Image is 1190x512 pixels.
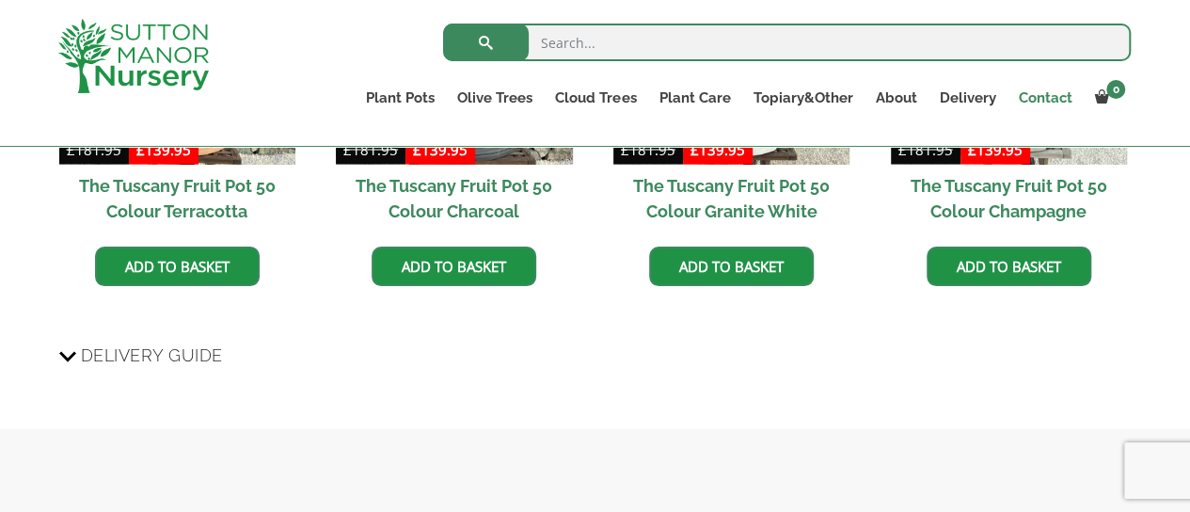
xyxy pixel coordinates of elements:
bdi: 181.95 [621,139,675,158]
a: Add to basket: “The Tuscany Fruit Pot 50 Colour Granite White” [649,247,814,286]
span: £ [413,139,421,158]
h2: The Tuscany Fruit Pot 50 Colour Granite White [613,165,849,232]
a: 0 [1083,85,1131,111]
a: Delivery [928,85,1007,111]
span: 0 [1106,80,1125,99]
span: £ [67,139,75,158]
input: Search... [443,24,1131,61]
span: £ [621,139,629,158]
bdi: 139.95 [690,139,745,158]
bdi: 181.95 [343,139,398,158]
bdi: 139.95 [136,139,191,158]
bdi: 139.95 [413,139,468,158]
h2: The Tuscany Fruit Pot 50 Colour Champagne [891,165,1127,232]
h2: The Tuscany Fruit Pot 50 Colour Terracotta [59,165,295,232]
bdi: 181.95 [898,139,953,158]
span: Delivery Guide [81,338,223,373]
span: £ [690,139,699,158]
span: £ [343,139,352,158]
h2: The Tuscany Fruit Pot 50 Colour Charcoal [336,165,572,232]
a: Add to basket: “The Tuscany Fruit Pot 50 Colour Champagne” [927,247,1091,286]
a: Add to basket: “The Tuscany Fruit Pot 50 Colour Charcoal” [372,247,536,286]
a: Plant Care [647,85,741,111]
a: Topiary&Other [741,85,864,111]
a: Plant Pots [355,85,446,111]
a: Olive Trees [446,85,544,111]
a: About [864,85,928,111]
a: Contact [1007,85,1083,111]
img: logo [58,19,209,93]
a: Cloud Trees [544,85,647,111]
bdi: 139.95 [968,139,1023,158]
span: £ [968,139,976,158]
bdi: 181.95 [67,139,121,158]
span: £ [898,139,907,158]
span: £ [136,139,145,158]
a: Add to basket: “The Tuscany Fruit Pot 50 Colour Terracotta” [95,247,260,286]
